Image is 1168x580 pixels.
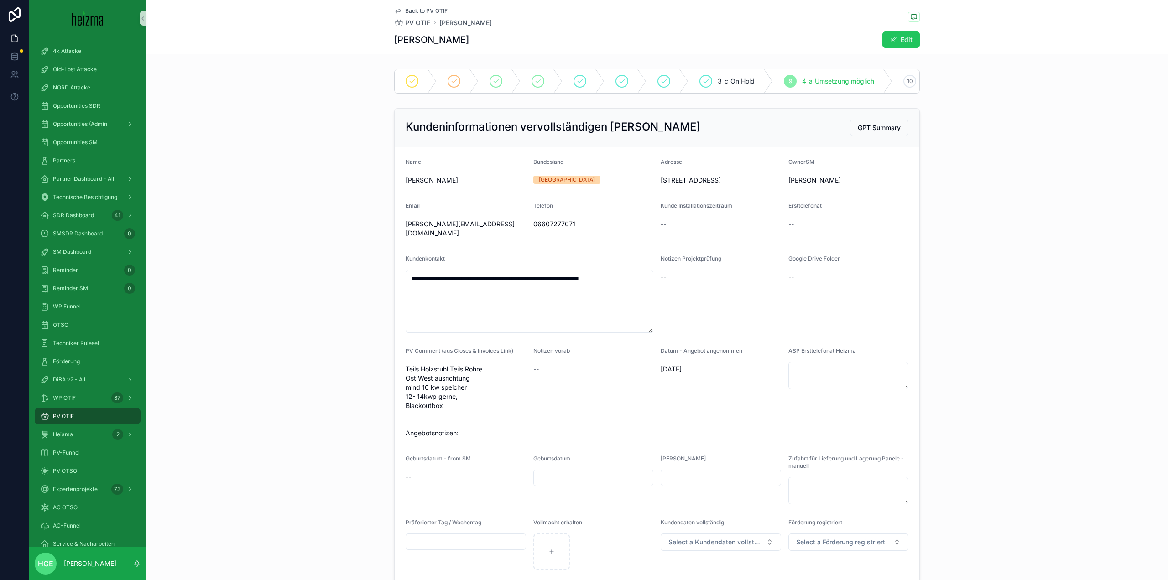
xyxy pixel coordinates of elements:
a: AC OTSO [35,499,141,516]
span: Name [406,158,421,165]
span: Kundendaten vollständig [661,519,724,526]
div: 0 [124,228,135,239]
span: SMSDR Dashboard [53,230,103,237]
a: AC-Funnel [35,517,141,534]
span: Vollmacht erhalten [533,519,582,526]
span: SDR Dashboard [53,212,94,219]
span: Partner Dashboard - All [53,175,114,183]
a: OTSO [35,317,141,333]
div: 2 [112,429,123,440]
p: [PERSON_NAME] [64,559,116,568]
span: 10 [907,78,913,85]
span: Kunde Installationszeitraum [661,202,732,209]
a: Expertenprojekte73 [35,481,141,497]
a: SDR Dashboard41 [35,207,141,224]
span: Geburtsdatum [533,455,570,462]
span: Select a Förderung registriert [796,538,885,547]
a: Techniker Ruleset [35,335,141,351]
span: [DATE] [661,365,781,374]
div: 37 [111,392,123,403]
span: -- [406,472,411,481]
a: Technische Besichtigung [35,189,141,205]
a: Reminder SM0 [35,280,141,297]
span: WP OTIF [53,394,76,402]
span: PV OTSO [53,467,77,475]
span: Reminder [53,266,78,274]
span: Email [406,202,420,209]
span: 3_c_On Hold [718,77,755,86]
span: AC OTSO [53,504,78,511]
span: -- [533,365,539,374]
span: 06607277071 [533,219,654,229]
div: 41 [112,210,123,221]
a: Service & Nacharbeiten [35,536,141,552]
span: Service & Nacharbeiten [53,540,115,548]
a: SM Dashboard [35,244,141,260]
span: Opportunities SDR [53,102,100,110]
span: Notizen Projektprüfung [661,255,721,262]
h2: Kundeninformationen vervollständigen [PERSON_NAME] [406,120,700,134]
div: 73 [111,484,123,495]
span: SM Dashboard [53,248,91,256]
span: [PERSON_NAME] [406,176,526,185]
span: Kundenkontakt [406,255,445,262]
a: SMSDR Dashboard0 [35,225,141,242]
span: Techniker Ruleset [53,340,99,347]
span: Technische Besichtigung [53,193,117,201]
a: Heiama2 [35,426,141,443]
span: [PERSON_NAME] [661,455,706,462]
span: GPT Summary [858,123,901,132]
a: WP Funnel [35,298,141,315]
span: [STREET_ADDRESS] [661,176,781,185]
span: Opportunities (Admin [53,120,107,128]
span: ASP Ersttelefonat Heizma [788,347,856,354]
a: WP OTIF37 [35,390,141,406]
span: Bundesland [533,158,563,165]
span: PV OTIF [405,18,430,27]
div: 0 [124,265,135,276]
img: App logo [72,11,104,26]
span: AC-Funnel [53,522,81,529]
button: Select Button [788,533,909,551]
a: Opportunities SM [35,134,141,151]
span: 4_a_Umsetzung möglich [802,77,874,86]
span: Old-Lost Attacke [53,66,97,73]
span: Zufahrt für Lieferung und Lagerung Panele - manuell [788,455,904,469]
span: -- [788,272,794,282]
span: Adresse [661,158,682,165]
span: 9 [789,78,792,85]
a: NORD Attacke [35,79,141,96]
div: [GEOGRAPHIC_DATA] [539,176,595,184]
a: Partners [35,152,141,169]
span: 4k Attacke [53,47,81,55]
span: Teils Holzstuhl Teils Rohre Ost West ausrichtung mind 10 kw speicher 12- 14kwp gerne, Blackoutbox... [406,365,526,438]
a: Back to PV OTIF [394,7,448,15]
div: scrollable content [29,37,146,547]
span: Förderung [53,358,80,365]
span: DiBA v2 - All [53,376,85,383]
span: Opportunities SM [53,139,98,146]
h1: [PERSON_NAME] [394,33,469,46]
a: Opportunities SDR [35,98,141,114]
span: [PERSON_NAME] [788,176,909,185]
span: NORD Attacke [53,84,90,91]
span: PV-Funnel [53,449,80,456]
button: Select Button [661,533,781,551]
span: Präferierter Tag / Wochentag [406,519,481,526]
span: WP Funnel [53,303,81,310]
a: DiBA v2 - All [35,371,141,388]
span: Förderung registriert [788,519,842,526]
a: Opportunities (Admin [35,116,141,132]
span: OwnerSM [788,158,814,165]
span: Ersttelefonat [788,202,822,209]
span: PV Comment (aus Closes & Invoices Link) [406,347,513,354]
a: PV OTIF [394,18,430,27]
a: PV OTSO [35,463,141,479]
span: -- [661,219,666,229]
a: PV OTIF [35,408,141,424]
span: Google Drive Folder [788,255,840,262]
a: [PERSON_NAME] [439,18,492,27]
button: GPT Summary [850,120,908,136]
span: Geburtsdatum - from SM [406,455,471,462]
